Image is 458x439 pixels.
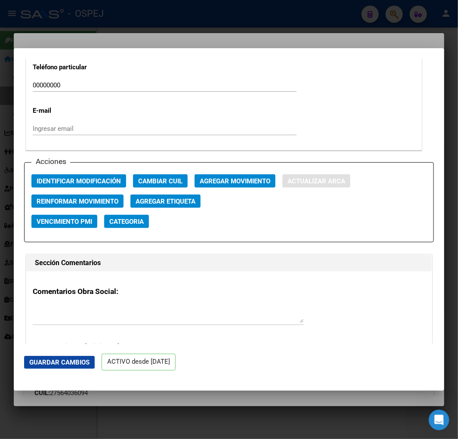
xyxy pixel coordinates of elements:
span: Reinformar Movimiento [37,198,118,205]
button: Reinformar Movimiento [31,195,124,208]
button: Agregar Movimiento [195,174,275,188]
h1: Sección Comentarios [35,258,423,268]
button: Actualizar ARCA [282,174,350,188]
p: ACTIVO desde [DATE] [102,354,176,371]
button: Vencimiento PMI [31,215,97,228]
h3: Acciones [31,156,70,167]
span: Guardar Cambios [29,359,90,366]
span: Categoria [109,218,144,226]
span: Vencimiento PMI [37,218,92,226]
p: Teléfono particular [33,62,147,72]
span: Agregar Etiqueta [136,198,195,205]
button: Identificar Modificación [31,174,126,188]
button: Categoria [104,215,149,228]
iframe: Intercom live chat [429,410,449,430]
h3: Comentarios Obra Social: [33,286,425,297]
button: Agregar Etiqueta [130,195,201,208]
span: Identificar Modificación [37,177,121,185]
span: Cambiar CUIL [138,177,183,185]
button: Cambiar CUIL [133,174,188,188]
h3: Comentarios Administrador: [33,341,425,352]
span: Agregar Movimiento [200,177,270,185]
button: Guardar Cambios [24,356,95,369]
span: Actualizar ARCA [288,177,345,185]
p: E-mail [33,106,147,116]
